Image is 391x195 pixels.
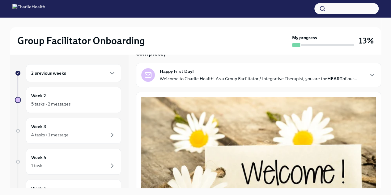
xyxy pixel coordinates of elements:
h6: Week 2 [31,92,46,99]
a: Week 34 tasks • 1 message [15,118,121,144]
div: 5 tasks • 2 messages [31,101,70,107]
h6: Week 5 [31,185,46,192]
a: Week 25 tasks • 2 messages [15,87,121,113]
h2: Group Facilitator Onboarding [17,35,145,47]
div: 4 tasks • 1 message [31,132,69,138]
h6: 2 previous weeks [31,70,66,77]
div: 1 task [31,163,42,169]
div: 2 previous weeks [26,64,121,82]
p: Welcome to Charlie Health! As a Group Facilitator / Integrative Therapist, you are the of our... [160,76,357,82]
strong: HEART [327,76,342,81]
h3: 13% [359,35,374,46]
strong: My progress [292,35,317,41]
h6: Week 3 [31,123,46,130]
strong: Happy First Day! [160,68,194,74]
img: CharlieHealth [12,4,45,14]
a: Week 41 task [15,149,121,175]
h6: Week 4 [31,154,46,161]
